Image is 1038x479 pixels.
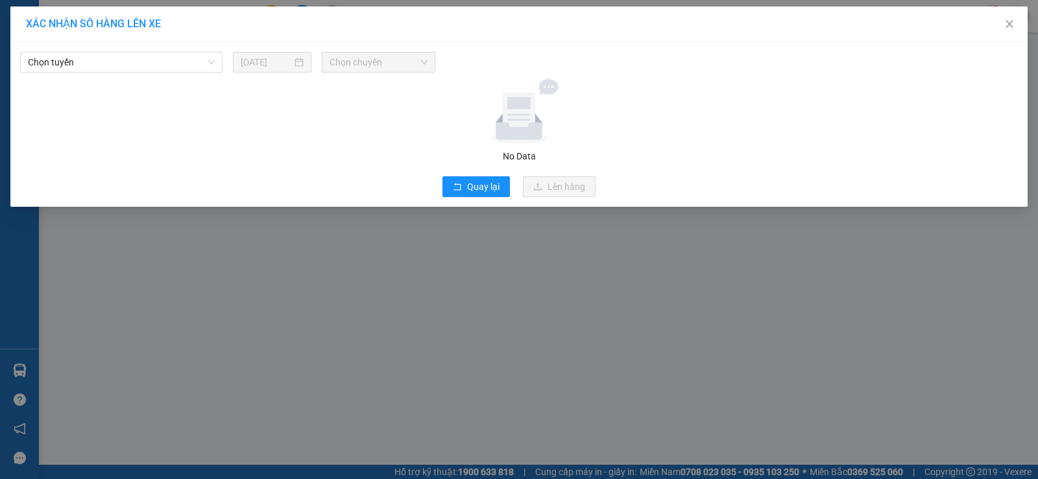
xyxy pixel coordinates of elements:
[26,18,161,30] span: XÁC NHẬN SỐ HÀNG LÊN XE
[330,53,428,72] span: Chọn chuyến
[442,176,510,197] button: rollbackQuay lại
[19,149,1019,163] div: No Data
[1004,19,1015,29] span: close
[453,182,462,193] span: rollback
[467,180,500,194] span: Quay lại
[523,176,596,197] button: uploadLên hàng
[28,53,215,72] span: Chọn tuyến
[241,55,292,69] input: 14/08/2025
[991,6,1028,43] button: Close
